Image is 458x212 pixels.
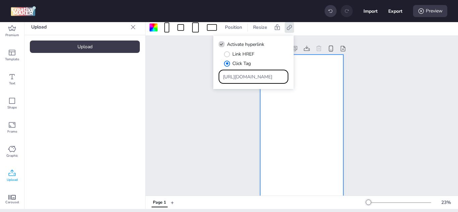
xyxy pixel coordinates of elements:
span: Activate hyperlink [227,41,264,48]
span: Click Tag [232,60,251,67]
span: Text [9,81,15,86]
button: Import [363,4,378,18]
div: Upload [30,41,140,53]
button: Export [388,4,402,18]
span: Carousel [5,200,19,205]
span: Premium [5,32,19,38]
div: Preview [413,5,447,17]
div: Tabs [148,197,171,208]
span: Template [5,57,19,62]
p: Upload [31,19,128,35]
span: Graphic [6,153,18,158]
button: + [171,197,174,208]
span: Upload [7,177,18,183]
span: Link HREF [232,51,254,58]
span: Position [224,24,243,31]
span: Frame [7,129,17,134]
span: Resize [252,24,269,31]
div: 23 % [438,199,454,206]
input: Type URL [223,73,284,80]
div: Page 1 [153,200,166,206]
span: Shape [7,105,17,110]
img: logo Creative Maker [11,6,36,16]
